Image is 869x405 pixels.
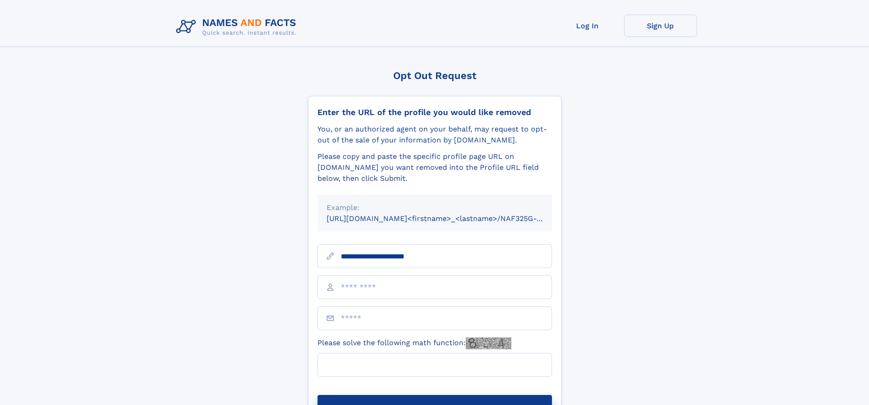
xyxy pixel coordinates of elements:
label: Please solve the following math function: [317,337,511,349]
a: Sign Up [624,15,697,37]
div: Enter the URL of the profile you would like removed [317,107,552,117]
img: Logo Names and Facts [172,15,304,39]
div: Example: [327,202,543,213]
div: You, or an authorized agent on your behalf, may request to opt-out of the sale of your informatio... [317,124,552,146]
small: [URL][DOMAIN_NAME]<firstname>_<lastname>/NAF325G-xxxxxxxx [327,214,569,223]
a: Log In [551,15,624,37]
div: Please copy and paste the specific profile page URL on [DOMAIN_NAME] you want removed into the Pr... [317,151,552,184]
div: Opt Out Request [308,70,562,81]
